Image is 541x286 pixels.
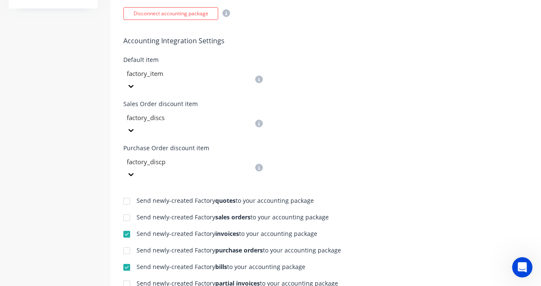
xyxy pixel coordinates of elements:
[215,263,227,271] b: bills
[137,247,341,253] div: Send newly-created Factory to your accounting package
[215,213,251,221] b: sales orders
[137,198,314,204] div: Send newly-created Factory to your accounting package
[137,264,305,270] div: Send newly-created Factory to your accounting package
[123,101,263,107] div: Sales Order discount item
[123,145,263,151] div: Purchase Order discount item
[137,231,317,237] div: Send newly-created Factory to your accounting package
[215,196,236,205] b: quotes
[123,57,263,63] div: Default item
[215,230,239,238] b: invoices
[123,7,218,20] button: Disconnect accounting package
[215,246,263,254] b: purchase orders
[512,257,532,278] iframe: Intercom live chat
[137,214,329,220] div: Send newly-created Factory to your accounting package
